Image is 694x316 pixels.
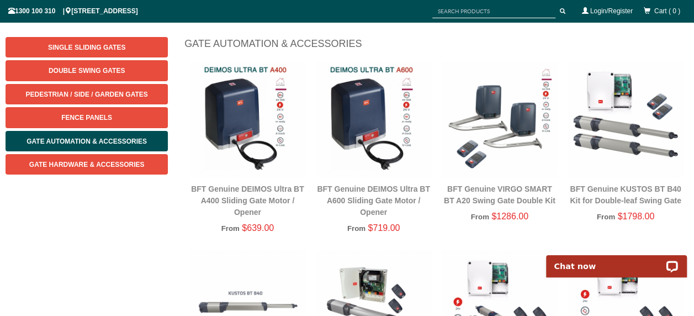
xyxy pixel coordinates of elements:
[570,185,681,205] a: BFT Genuine KUSTOS BT B40 Kit for Double-leaf Swing Gate
[184,37,688,56] h1: Gate Automation & Accessories
[471,213,489,221] span: From
[6,107,168,128] a: Fence Panels
[190,62,305,177] img: BFT Genuine DEIMOS Ultra BT A400 Sliding Gate Motor / Opener - Gate Warehouse
[539,243,694,277] iframe: LiveChat chat widget
[6,84,168,104] a: Pedestrian / Side / Garden Gates
[654,7,680,15] span: Cart ( 0 )
[597,213,615,221] span: From
[432,4,555,18] input: SEARCH PRODUCTS
[316,62,431,177] img: BFT Genuine DEIMOS Ultra BT A600 Sliding Gate Motor / Opener - Gate Warehouse
[6,131,168,151] a: Gate Automation & Accessories
[26,91,148,98] span: Pedestrian / Side / Garden Gates
[317,185,430,217] a: BFT Genuine DEIMOS Ultra BT A600 Sliding Gate Motor / Opener
[49,67,125,75] span: Double Swing Gates
[590,7,633,15] a: Login/Register
[568,62,683,177] img: BFT Genuine KUSTOS BT B40 Kit for Double-leaf Swing Gate - Gate Warehouse
[221,224,240,233] span: From
[29,161,145,168] span: Gate Hardware & Accessories
[491,212,528,221] span: $1286.00
[191,185,304,217] a: BFT Genuine DEIMOS Ultra BT A400 Sliding Gate Motor / Opener
[27,138,147,145] span: Gate Automation & Accessories
[61,114,112,122] span: Fence Panels
[617,212,654,221] span: $1798.00
[347,224,365,233] span: From
[368,223,400,233] span: $719.00
[242,223,274,233] span: $639.00
[6,154,168,175] a: Gate Hardware & Accessories
[6,37,168,57] a: Single Sliding Gates
[8,7,138,15] span: 1300 100 310 | [STREET_ADDRESS]
[442,62,557,177] img: BFT Genuine VIRGO SMART BT A20 Swing Gate Double Kit - Gate Warehouse
[48,44,125,51] span: Single Sliding Gates
[444,185,555,205] a: BFT Genuine VIRGO SMART BT A20 Swing Gate Double Kit
[6,60,168,81] a: Double Swing Gates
